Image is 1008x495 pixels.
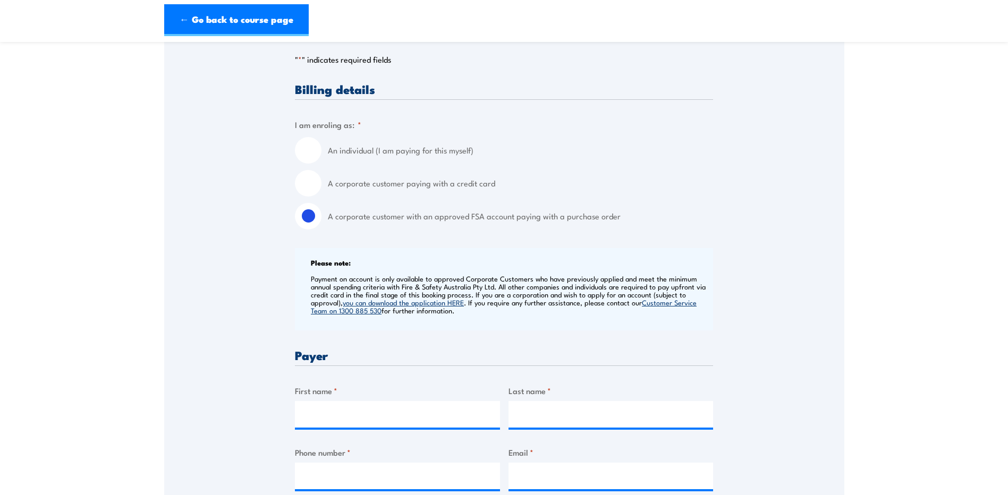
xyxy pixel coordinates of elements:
b: Please note: [311,257,351,268]
label: A corporate customer paying with a credit card [328,170,713,197]
label: A corporate customer with an approved FSA account paying with a purchase order [328,203,713,229]
p: Payment on account is only available to approved Corporate Customers who have previously applied ... [311,275,710,314]
label: Email [509,446,714,458]
legend: I am enroling as: [295,118,361,131]
p: " " indicates required fields [295,54,713,65]
h3: Payer [295,349,713,361]
h3: Billing details [295,83,713,95]
a: Customer Service Team on 1300 885 530 [311,297,697,315]
a: ← Go back to course page [164,4,309,36]
label: Phone number [295,446,500,458]
label: First name [295,385,500,397]
label: Last name [509,385,714,397]
a: you can download the application HERE [343,297,464,307]
label: An individual (I am paying for this myself) [328,137,713,164]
